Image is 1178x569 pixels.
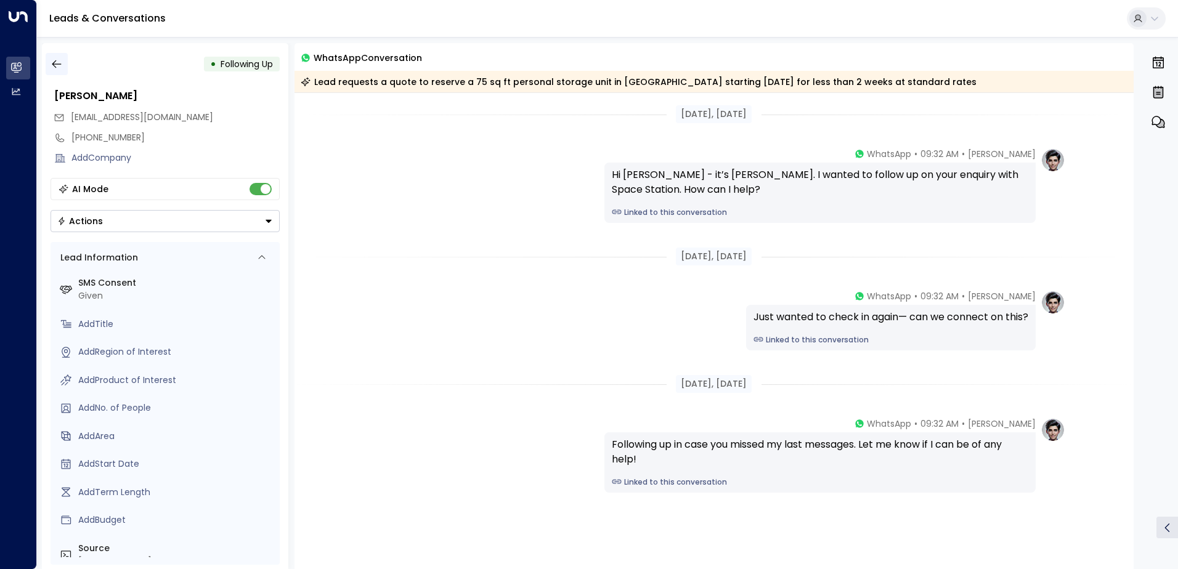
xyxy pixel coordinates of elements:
label: SMS Consent [78,276,275,289]
div: Lead requests a quote to reserve a 75 sq ft personal storage unit in [GEOGRAPHIC_DATA] starting [... [301,76,977,88]
a: Linked to this conversation [612,207,1028,218]
div: • [210,53,216,75]
span: WhatsApp [867,290,911,302]
span: • [914,418,917,430]
div: Lead Information [56,251,138,264]
div: Hi [PERSON_NAME] - it’s [PERSON_NAME]. I wanted to follow up on your enquiry with Space Station. ... [612,167,1028,197]
span: • [962,290,965,302]
div: AddTitle [78,318,275,331]
span: • [914,148,917,160]
div: Given [78,289,275,302]
div: AddCompany [71,151,280,164]
span: [EMAIL_ADDRESS][DOMAIN_NAME] [71,111,213,123]
div: AddTerm Length [78,486,275,499]
div: Following up in case you missed my last messages. Let me know if I can be of any help! [612,437,1028,467]
img: profile-logo.png [1041,148,1065,172]
span: • [962,418,965,430]
div: Actions [57,216,103,227]
img: profile-logo.png [1041,418,1065,442]
img: profile-logo.png [1041,290,1065,315]
a: Linked to this conversation [754,334,1028,345]
button: Actions [51,210,280,232]
div: [DATE], [DATE] [676,375,752,393]
span: WhatsApp [867,418,911,430]
div: [PERSON_NAME] [54,89,280,103]
span: • [962,148,965,160]
span: Following Up [221,58,273,70]
span: [PERSON_NAME] [968,148,1036,160]
div: AI Mode [72,183,108,195]
span: [PERSON_NAME] [968,418,1036,430]
span: WhatsApp [867,148,911,160]
div: AddArea [78,430,275,443]
div: [PHONE_NUMBER] [71,131,280,144]
span: [PERSON_NAME] [968,290,1036,302]
div: Just wanted to check in again— can we connect on this? [754,310,1028,325]
span: WhatsApp Conversation [314,50,422,65]
span: 09:32 AM [920,148,959,160]
div: [PHONE_NUMBER] [78,555,275,568]
div: AddNo. of People [78,402,275,414]
div: AddRegion of Interest [78,345,275,358]
div: [DATE], [DATE] [676,248,752,265]
span: 09:32 AM [920,418,959,430]
a: Leads & Conversations [49,11,166,25]
div: AddBudget [78,514,275,527]
div: AddStart Date [78,458,275,470]
span: 09:32 AM [920,290,959,302]
div: Button group with a nested menu [51,210,280,232]
span: • [914,290,917,302]
div: [DATE], [DATE] [676,105,752,123]
label: Source [78,542,275,555]
span: mbarbad@aol.com [71,111,213,124]
a: Linked to this conversation [612,477,1028,488]
div: AddProduct of Interest [78,374,275,387]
